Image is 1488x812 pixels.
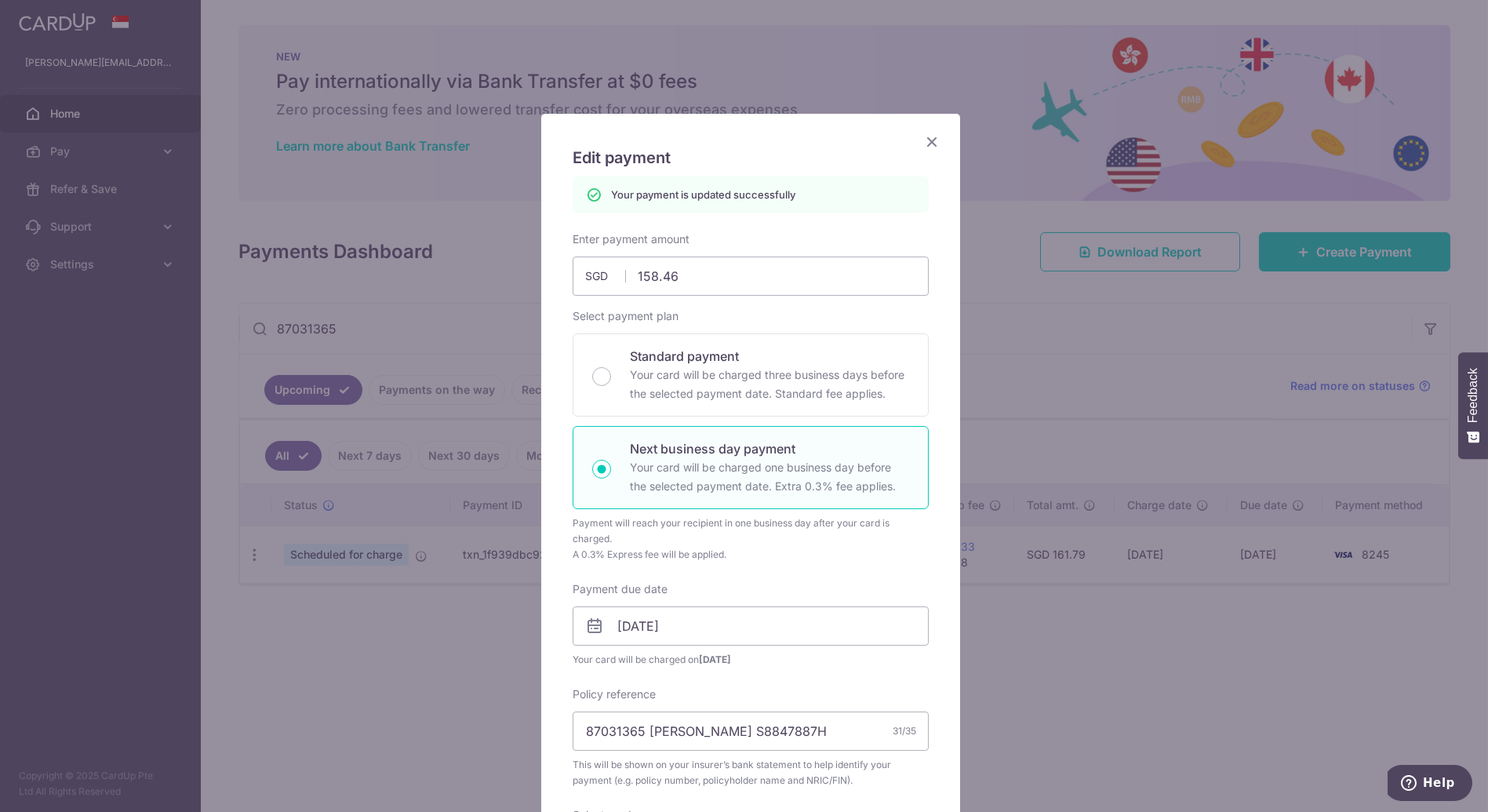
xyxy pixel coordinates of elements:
[922,133,941,151] button: Close
[585,268,626,284] span: SGD
[573,257,929,296] input: 0.00
[1466,368,1480,423] span: Feedback
[699,654,731,665] span: [DATE]
[573,652,929,668] span: Your card will be charged on
[573,231,689,247] label: Enter payment amount
[573,547,929,563] div: A 0.3% Express fee will be applied.
[573,145,929,170] h5: Edit payment
[573,515,929,547] div: Payment will reach your recipient in one business day after your card is charged.
[893,723,916,739] div: 31/35
[1388,765,1472,804] iframe: Opens a widget where you can find more information
[573,308,679,324] label: Select payment plan
[573,606,929,646] input: DD / MM / YYYY
[573,757,929,788] span: This will be shown on your insurer’s bank statement to help identify your payment (e.g. policy nu...
[630,458,909,496] p: Your card will be charged one business day before the selected payment date. Extra 0.3% fee applies.
[630,366,909,403] p: Your card will be charged three business days before the selected payment date. Standard fee appl...
[1458,352,1488,459] button: Feedback - Show survey
[573,686,656,702] label: Policy reference
[573,581,668,597] label: Payment due date
[611,187,795,202] p: Your payment is updated successfully
[630,439,909,458] p: Next business day payment
[630,347,909,366] p: Standard payment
